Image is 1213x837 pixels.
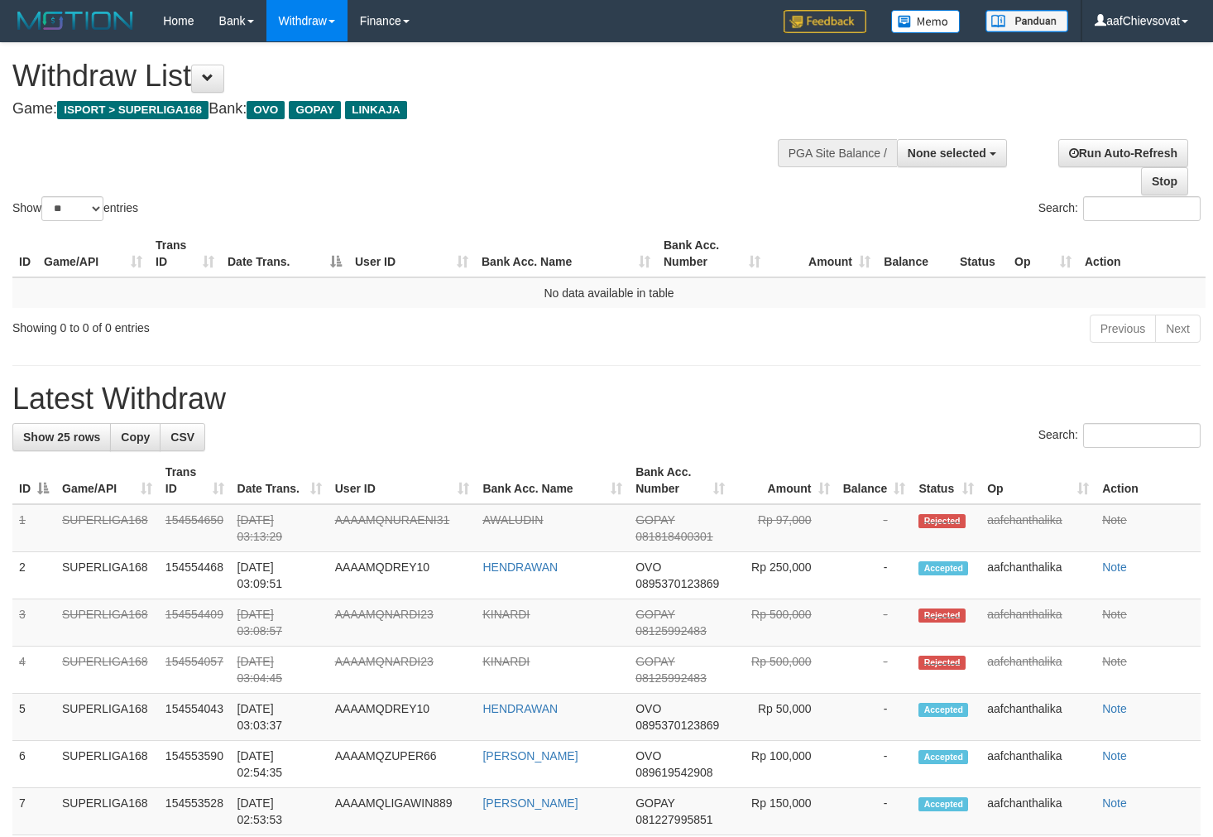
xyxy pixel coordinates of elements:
span: GOPAY [635,608,674,621]
td: AAAAMQLIGAWIN889 [328,788,477,835]
th: Trans ID: activate to sort column ascending [149,230,221,277]
td: [DATE] 03:13:29 [231,504,328,552]
td: - [837,504,913,552]
input: Search: [1083,423,1201,448]
td: - [837,741,913,788]
img: Feedback.jpg [784,10,866,33]
a: Show 25 rows [12,423,111,451]
th: Balance: activate to sort column ascending [837,457,913,504]
td: aafchanthalika [980,741,1096,788]
img: MOTION_logo.png [12,8,138,33]
label: Search: [1038,196,1201,221]
span: Copy 08125992483 to clipboard [635,624,707,637]
th: Action [1078,230,1206,277]
td: SUPERLIGA168 [55,552,159,599]
span: LINKAJA [345,101,407,119]
label: Search: [1038,423,1201,448]
td: 154554409 [159,599,231,647]
a: CSV [160,423,205,451]
span: Accepted [918,703,968,717]
td: Rp 150,000 [731,788,837,835]
th: Bank Acc. Name: activate to sort column ascending [475,230,657,277]
th: Date Trans.: activate to sort column ascending [231,457,328,504]
input: Search: [1083,196,1201,221]
td: aafchanthalika [980,599,1096,647]
td: No data available in table [12,277,1206,308]
th: ID [12,230,37,277]
span: GOPAY [635,513,674,527]
span: Accepted [918,797,968,811]
th: User ID: activate to sort column ascending [348,230,475,277]
h1: Latest Withdraw [12,382,1201,416]
td: AAAAMQNARDI23 [328,647,477,694]
td: aafchanthalika [980,552,1096,599]
th: Status: activate to sort column ascending [912,457,980,504]
td: 154554057 [159,647,231,694]
th: Bank Acc. Name: activate to sort column ascending [476,457,629,504]
td: Rp 100,000 [731,741,837,788]
th: Game/API: activate to sort column ascending [37,230,149,277]
td: AAAAMQDREY10 [328,694,477,741]
span: ISPORT > SUPERLIGA168 [57,101,209,119]
span: Accepted [918,750,968,764]
a: [PERSON_NAME] [482,749,578,762]
span: Copy 0895370123869 to clipboard [635,719,719,732]
a: Note [1102,702,1127,715]
td: Rp 500,000 [731,599,837,647]
td: Rp 97,000 [731,504,837,552]
td: 154554043 [159,694,231,741]
td: Rp 50,000 [731,694,837,741]
a: Previous [1090,315,1156,343]
td: [DATE] 02:53:53 [231,788,328,835]
span: None selected [908,147,986,160]
th: Bank Acc. Number: activate to sort column ascending [657,230,767,277]
img: Button%20Memo.svg [891,10,961,33]
th: Action [1096,457,1201,504]
span: Accepted [918,561,968,575]
td: SUPERLIGA168 [55,741,159,788]
td: 154553590 [159,741,231,788]
select: Showentries [41,196,103,221]
span: OVO [635,560,661,574]
td: aafchanthalika [980,788,1096,835]
th: Op: activate to sort column ascending [980,457,1096,504]
a: Note [1102,796,1127,810]
th: Op: activate to sort column ascending [1008,230,1078,277]
td: SUPERLIGA168 [55,788,159,835]
td: [DATE] 03:09:51 [231,552,328,599]
td: 154553528 [159,788,231,835]
td: [DATE] 03:08:57 [231,599,328,647]
a: [PERSON_NAME] [482,796,578,810]
span: Copy 08125992483 to clipboard [635,671,707,685]
span: Copy 0895370123869 to clipboard [635,577,719,590]
td: SUPERLIGA168 [55,694,159,741]
span: Copy [121,431,150,444]
a: Next [1155,315,1201,343]
td: [DATE] 03:04:45 [231,647,328,694]
td: 5 [12,694,55,741]
a: Note [1102,513,1127,527]
img: panduan.png [985,10,1068,32]
span: GOPAY [635,655,674,668]
th: ID: activate to sort column descending [12,457,55,504]
th: Game/API: activate to sort column ascending [55,457,159,504]
td: aafchanthalika [980,504,1096,552]
th: Bank Acc. Number: activate to sort column ascending [629,457,731,504]
span: GOPAY [635,796,674,810]
td: AAAAMQNARDI23 [328,599,477,647]
td: 2 [12,552,55,599]
th: Balance [877,230,953,277]
td: 154554650 [159,504,231,552]
td: 6 [12,741,55,788]
td: - [837,694,913,741]
td: 154554468 [159,552,231,599]
th: Amount: activate to sort column ascending [731,457,837,504]
h4: Game: Bank: [12,101,792,118]
span: GOPAY [289,101,341,119]
span: Rejected [918,514,965,528]
span: Copy 081227995851 to clipboard [635,813,712,826]
a: Note [1102,560,1127,574]
span: OVO [635,702,661,715]
h1: Withdraw List [12,60,792,93]
th: Amount: activate to sort column ascending [767,230,877,277]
